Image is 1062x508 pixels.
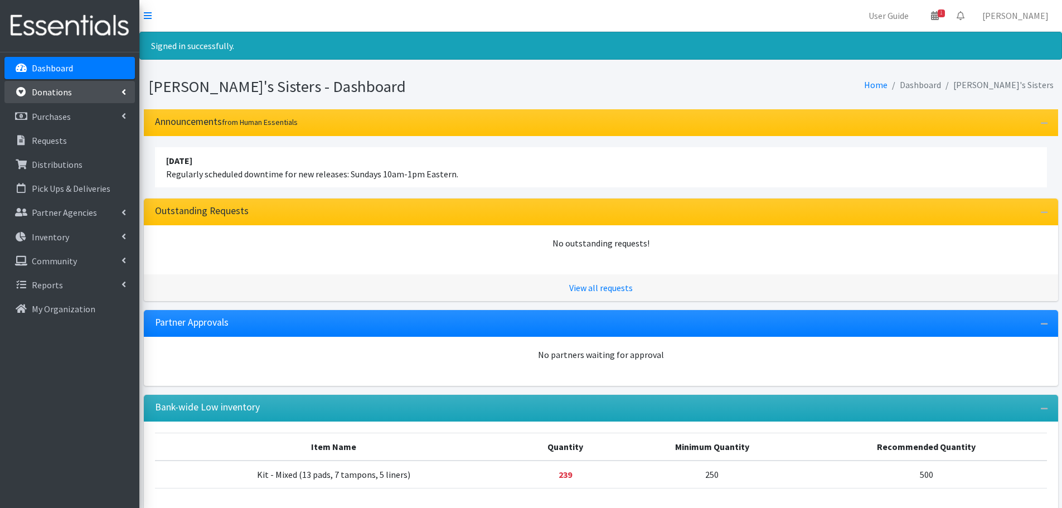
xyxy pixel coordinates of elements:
[32,111,71,122] p: Purchases
[148,77,597,96] h1: [PERSON_NAME]'s Sisters - Dashboard
[806,461,1047,488] td: 500
[32,86,72,98] p: Donations
[938,9,945,17] span: 1
[513,433,618,461] th: Quantity
[618,433,806,461] th: Minimum Quantity
[32,207,97,218] p: Partner Agencies
[139,32,1062,60] div: Signed in successfully.
[4,201,135,224] a: Partner Agencies
[973,4,1058,27] a: [PERSON_NAME]
[4,81,135,103] a: Donations
[32,255,77,267] p: Community
[4,129,135,152] a: Requests
[32,303,95,315] p: My Organization
[860,4,918,27] a: User Guide
[941,77,1054,93] li: [PERSON_NAME]'s Sisters
[4,177,135,200] a: Pick Ups & Deliveries
[4,226,135,248] a: Inventory
[559,469,572,480] strong: Below minimum quantity
[806,433,1047,461] th: Recommended Quantity
[4,7,135,45] img: HumanEssentials
[32,135,67,146] p: Requests
[32,279,63,291] p: Reports
[4,57,135,79] a: Dashboard
[4,298,135,320] a: My Organization
[888,77,941,93] li: Dashboard
[32,62,73,74] p: Dashboard
[32,183,110,194] p: Pick Ups & Deliveries
[155,433,513,461] th: Item Name
[155,147,1047,187] li: Regularly scheduled downtime for new releases: Sundays 10am-1pm Eastern.
[155,461,513,488] td: Kit - Mixed (13 pads, 7 tampons, 5 liners)
[569,282,633,293] a: View all requests
[155,236,1047,250] div: No outstanding requests!
[155,401,260,413] h3: Bank-wide Low inventory
[222,117,298,127] small: from Human Essentials
[922,4,948,27] a: 1
[155,116,298,128] h3: Announcements
[4,274,135,296] a: Reports
[4,105,135,128] a: Purchases
[32,159,83,170] p: Distributions
[166,155,192,166] strong: [DATE]
[32,231,69,243] p: Inventory
[864,79,888,90] a: Home
[4,250,135,272] a: Community
[155,348,1047,361] div: No partners waiting for approval
[618,461,806,488] td: 250
[155,205,249,217] h3: Outstanding Requests
[155,317,229,328] h3: Partner Approvals
[4,153,135,176] a: Distributions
